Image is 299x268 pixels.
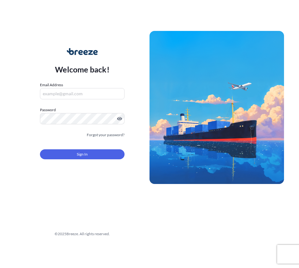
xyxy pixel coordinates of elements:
[117,116,122,121] button: Show password
[40,149,125,159] button: Sign In
[55,64,110,74] p: Welcome back!
[87,132,125,138] a: Forgot your password?
[40,88,125,99] input: example@gmail.com
[15,231,149,237] div: © 2025 Breeze. All rights reserved.
[40,107,125,113] label: Password
[77,151,88,157] span: Sign In
[149,31,284,184] img: Ship illustration
[40,82,63,88] label: Email Address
